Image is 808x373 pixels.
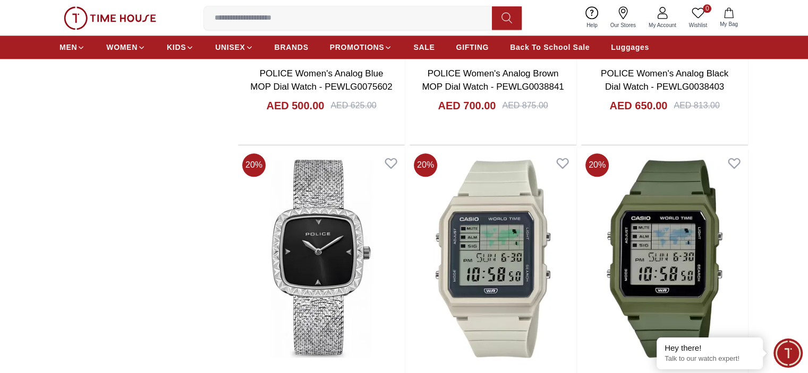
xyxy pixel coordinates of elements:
[604,4,642,31] a: Our Stores
[773,339,803,368] div: Chat Widget
[611,42,649,53] span: Luggages
[703,4,711,13] span: 0
[683,4,713,31] a: 0Wishlist
[713,5,744,30] button: My Bag
[580,4,604,31] a: Help
[609,98,667,113] h4: AED 650.00
[644,21,681,29] span: My Account
[585,153,609,177] span: 20 %
[456,42,489,53] span: GIFTING
[665,354,755,363] p: Talk to our watch expert!
[665,343,755,353] div: Hey there!
[275,38,309,57] a: BRANDS
[456,38,489,57] a: GIFTING
[330,38,393,57] a: PROMOTIONS
[64,6,156,30] img: ...
[167,38,194,57] a: KIDS
[510,38,590,57] a: Back To School Sale
[716,20,742,28] span: My Bag
[275,42,309,53] span: BRANDS
[413,42,435,53] span: SALE
[215,38,253,57] a: UNISEX
[674,99,719,112] div: AED 813.00
[250,68,392,92] a: POLICE Women's Analog Blue MOP Dial Watch - PEWLG0075602
[59,42,77,53] span: MEN
[502,99,548,112] div: AED 875.00
[330,42,385,53] span: PROMOTIONS
[510,42,590,53] span: Back To School Sale
[330,99,376,112] div: AED 625.00
[601,68,728,92] a: POLICE Women's Analog Black Dial Watch - PEWLG0038403
[438,98,496,113] h4: AED 700.00
[238,149,405,368] img: POLICE Women's Analog Black Dial Watch - PEWLG0038401
[611,38,649,57] a: Luggages
[413,38,435,57] a: SALE
[106,42,138,53] span: WOMEN
[606,21,640,29] span: Our Stores
[581,149,748,368] img: G-SHOCK Unisex's Digital Black Dial Watch - LF-30W-3ADF
[215,42,245,53] span: UNISEX
[422,68,564,92] a: POLICE Women's Analog Brown MOP Dial Watch - PEWLG0038841
[167,42,186,53] span: KIDS
[410,149,576,368] img: G-SHOCK Unisex's Digital Black Dial Watch - LF-30W-8ADF
[242,153,266,177] span: 20 %
[582,21,602,29] span: Help
[59,38,85,57] a: MEN
[266,98,324,113] h4: AED 500.00
[414,153,437,177] span: 20 %
[685,21,711,29] span: Wishlist
[106,38,146,57] a: WOMEN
